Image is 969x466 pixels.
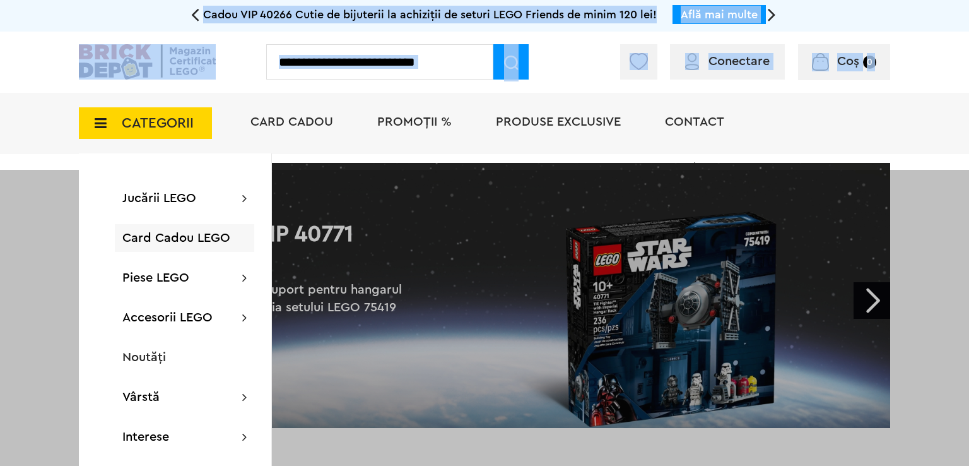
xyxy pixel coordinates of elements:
a: Contact [665,116,724,128]
a: Cadou VIP 40771TIE Fighter™ cu suport pentru hangarul imperial la achiziția setului LEGO 75419 De... [79,163,890,428]
a: Jucării LEGO [122,192,196,205]
a: PROMOȚII % [377,116,452,128]
a: Află mai multe [681,9,758,20]
a: Card Cadou [250,116,333,128]
a: Produse exclusive [496,116,621,128]
a: Conectare [685,55,770,68]
span: Conectare [708,55,770,68]
span: Cadou VIP 40266 Cutie de bijuterii la achiziții de seturi LEGO Friends de minim 120 lei! [203,9,657,20]
span: Coș [837,55,859,68]
span: CATEGORII [122,116,194,130]
small: 0 [863,56,876,69]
